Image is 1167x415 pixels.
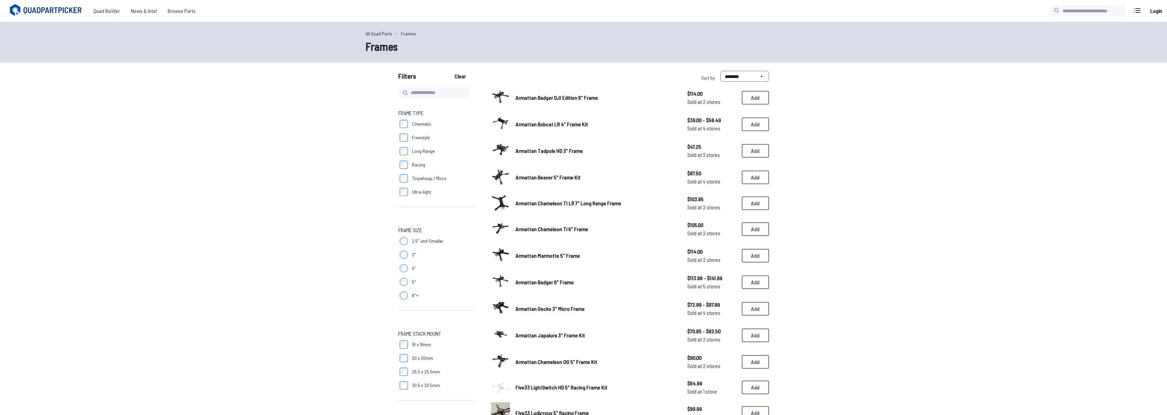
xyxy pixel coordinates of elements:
a: image [491,351,510,372]
span: Armattan Beaver 5" Frame Kit [516,174,581,180]
span: Sold at 2 stores [687,256,736,264]
a: Five33 LightSwitch HD 5" Racing Frame Kit [516,383,676,392]
span: Sold at 2 stores [687,203,736,211]
span: 6"+ [412,292,418,299]
span: Sort by [701,75,715,81]
span: Armattan Badger DJI Edition 6" Frame [516,94,598,101]
input: 25.5 x 25.5mm [400,368,408,376]
a: Browse Parts [162,4,201,18]
span: Five33 LightSwitch HD 5" Racing Frame Kit [516,384,608,390]
span: $72.99 - $97.99 [687,301,736,309]
span: Cinematic [412,121,431,127]
span: 30.5 x 30.5mm [412,382,440,389]
span: $113.99 - $141.99 [687,274,736,282]
a: image [491,219,510,240]
a: Armattan Japalura 3" Frame Kit [516,331,676,339]
span: Sold at 2 stores [687,98,736,106]
span: Long Range [412,148,435,155]
span: 25.5 x 25.5mm [412,368,440,375]
span: 16 x 16mm [412,341,431,348]
a: News & Intel [125,4,162,18]
input: 16 x 16mm [400,340,408,349]
span: Armattan Japalura 3" Frame Kit [516,332,585,338]
span: Sold at 2 stores [687,335,736,344]
img: image [491,245,510,264]
a: All Quad Parts [366,30,392,37]
span: $99.99 [687,405,736,413]
img: image [491,195,510,211]
span: Sold at 4 stores [687,309,736,317]
img: image [491,272,510,291]
span: $87.50 [687,169,736,177]
button: Add [742,196,769,210]
span: Sold at 4 stores [687,124,736,132]
input: Ultra-light [400,188,408,196]
a: image [491,114,510,135]
input: 4" [400,264,408,272]
span: Armattan Marmotte 5" Frame [516,252,580,259]
input: Long Range [400,147,408,155]
span: $47.25 [687,143,736,151]
h1: Frames [366,38,802,54]
span: Sold at 2 stores [687,362,736,370]
span: $39.00 - $58.49 [687,116,736,124]
span: 2.5" and Smaller [412,238,444,244]
span: 3" [412,251,416,258]
span: Frame Size [398,226,422,234]
img: image [491,325,510,344]
a: image [491,140,510,161]
a: Armattan Chameleon TI LR 7" Long Range Frame [516,199,676,207]
a: image [491,325,510,346]
a: Armattan Chameleon Ti 6" Frame [516,225,676,233]
input: 5" [400,278,408,286]
button: Add [742,355,769,369]
img: image [491,219,510,238]
a: image [491,298,510,319]
a: Quad Builder [88,4,125,18]
input: Freestyle [400,133,408,142]
select: Sort by [720,71,769,82]
span: Ultra-light [412,189,431,195]
img: image [491,114,510,133]
img: image [491,140,510,159]
a: image [491,87,510,108]
a: Armattan Beaver 5" Frame Kit [516,173,676,181]
span: Filters [398,71,416,84]
a: Armattan Marmotte 5" Frame [516,252,676,260]
a: image [491,378,510,397]
img: image [491,351,510,370]
button: Add [742,144,769,158]
span: Armattan Gecko 3" Micro Frame [516,305,585,312]
span: Armattan Badger 6" Frame [516,279,574,285]
span: Sold at 5 stores [687,282,736,290]
a: image [491,245,510,266]
span: Racing [412,161,425,168]
span: $64.99 [687,379,736,387]
a: Armattan Bobcat LR 4" Frame Kit [516,120,676,128]
span: Frame Stack Mount [398,330,441,338]
input: 6"+ [400,291,408,300]
span: Sold at 4 stores [687,177,736,186]
span: $105.00 [687,221,736,229]
span: Armattan Bobcat LR 4" Frame Kit [516,121,588,127]
a: Login [1148,4,1164,18]
span: 4" [412,265,416,272]
input: Cinematic [400,120,408,128]
span: $90.00 [687,354,736,362]
span: Armattan Chameleon TI LR 7" Long Range Frame [516,200,621,206]
img: image [491,167,510,186]
input: Tinywhoop / Micro [400,174,408,182]
img: image [491,87,510,106]
input: 2.5" and Smaller [400,237,408,245]
img: image [491,298,510,317]
span: Sold at 3 stores [687,151,736,159]
span: 20 x 20mm [412,355,433,362]
span: Freestyle [412,134,430,141]
span: Armattan Chameleon Ti 6" Frame [516,226,588,232]
a: Armattan Badger DJI Edition 6" Frame [516,94,676,102]
a: Armattan Badger 6" Frame [516,278,676,286]
button: Add [742,117,769,131]
span: Tinywhoop / Micro [412,175,446,182]
a: Armattan Tadpole HD 3" Frame [516,147,676,155]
